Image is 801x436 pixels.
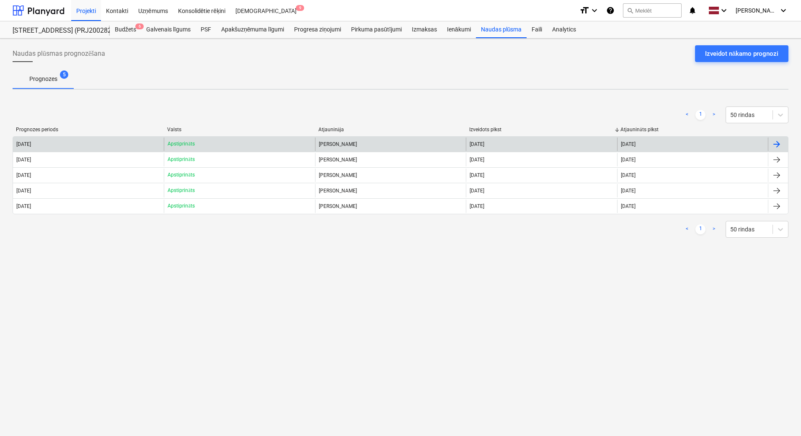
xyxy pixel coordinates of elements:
div: [DATE] [621,157,636,163]
a: Previous page [682,224,692,234]
i: keyboard_arrow_down [719,5,729,16]
div: [STREET_ADDRESS] (PRJ2002826) 2601978 [13,26,100,35]
div: [DATE] [16,141,31,147]
i: notifications [688,5,697,16]
p: Apstiprināts [168,140,194,148]
div: [PERSON_NAME] [315,138,466,151]
div: Izveidots plkst [469,127,614,132]
div: [DATE] [470,157,484,163]
iframe: Chat Widget [759,396,801,436]
a: Budžets6 [110,21,141,38]
div: Budžets [110,21,141,38]
a: Pirkuma pasūtījumi [346,21,407,38]
div: Valsts [167,127,312,132]
a: Next page [709,224,719,234]
a: Page 1 is your current page [695,224,705,234]
p: Prognozes [29,75,57,83]
a: Next page [709,110,719,120]
a: PSF [196,21,216,38]
a: Naudas plūsma [476,21,527,38]
a: Page 1 is your current page [695,110,705,120]
div: [PERSON_NAME] [315,153,466,166]
div: Izveidot nākamo prognozi [705,48,778,59]
a: Analytics [547,21,581,38]
span: [PERSON_NAME] [736,7,778,14]
div: [DATE] [470,203,484,209]
a: Apakšuzņēmuma līgumi [216,21,289,38]
div: [DATE] [16,203,31,209]
div: [DATE] [16,188,31,194]
div: [DATE] [621,172,636,178]
i: keyboard_arrow_down [589,5,599,16]
p: Apstiprināts [168,202,194,210]
i: keyboard_arrow_down [778,5,788,16]
span: search [627,7,633,14]
div: Atjaunināja [318,127,463,133]
a: Progresa ziņojumi [289,21,346,38]
a: Izmaksas [407,21,442,38]
div: [DATE] [16,157,31,163]
span: 6 [135,23,144,29]
button: Meklēt [623,3,682,18]
div: [PERSON_NAME] [315,200,466,213]
p: Apstiprināts [168,156,194,163]
div: [DATE] [621,203,636,209]
button: Izveidot nākamo prognozi [695,45,788,62]
div: [PERSON_NAME] [315,169,466,182]
div: [DATE] [621,188,636,194]
i: format_size [579,5,589,16]
div: [DATE] [470,172,484,178]
span: 5 [60,70,68,79]
div: [DATE] [621,141,636,147]
span: Naudas plūsmas prognozēšana [13,49,105,59]
a: Previous page [682,110,692,120]
div: [DATE] [470,141,484,147]
a: Ienākumi [442,21,476,38]
p: Apstiprināts [168,171,194,179]
div: [PERSON_NAME] [315,184,466,197]
div: Prognozes periods [16,127,160,132]
span: 9 [296,5,304,11]
a: Galvenais līgums [141,21,196,38]
div: [DATE] [16,172,31,178]
a: Faili [527,21,547,38]
div: Atjaunināts plkst [620,127,765,133]
i: Zināšanu pamats [606,5,615,16]
p: Apstiprināts [168,187,194,194]
div: [DATE] [470,188,484,194]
